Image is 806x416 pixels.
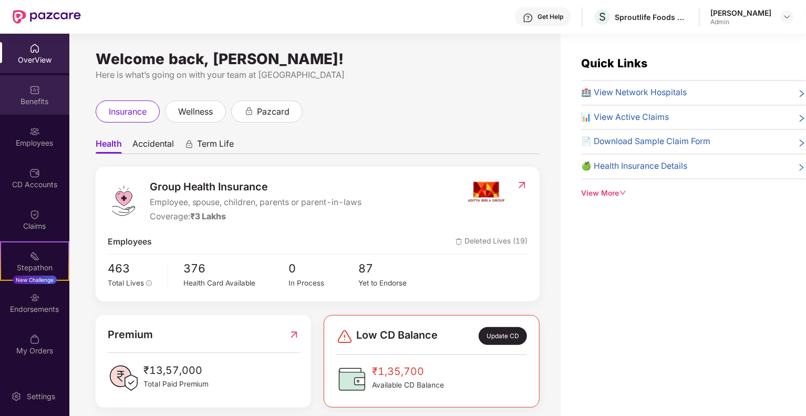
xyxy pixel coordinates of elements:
span: right [798,137,806,148]
div: Get Help [538,13,563,21]
span: down [619,189,627,197]
img: New Pazcare Logo [13,10,81,24]
span: ₹3 Lakhs [190,211,226,221]
span: 📊 View Active Claims [582,111,669,124]
span: wellness [178,105,213,118]
div: New Challenge [13,276,57,284]
div: Settings [24,391,58,402]
div: animation [244,106,254,116]
span: ₹1,35,700 [372,363,444,380]
span: 📄 Download Sample Claim Form [582,135,711,148]
div: Here is what’s going on with your team at [GEOGRAPHIC_DATA] [96,68,540,82]
span: 463 [108,260,160,278]
img: svg+xml;base64,PHN2ZyBpZD0iSGVscC0zMngzMiIgeG1sbnM9Imh0dHA6Ly93d3cudzMub3JnLzIwMDAvc3ZnIiB3aWR0aD... [523,13,533,23]
span: Total Paid Premium [143,379,209,390]
span: Accidental [132,138,174,154]
span: 🏥 View Network Hospitals [582,86,687,99]
span: 🍏 Health Insurance Details [582,160,688,173]
img: PaidPremiumIcon [108,362,139,394]
div: Stepathon [1,262,68,273]
div: View More [582,188,806,199]
div: Yet to Endorse [359,278,429,289]
div: Sproutlife Foods Private Limited [615,12,688,22]
span: right [798,162,806,173]
span: Available CD Balance [372,380,444,391]
img: insurerIcon [467,179,506,205]
span: Employees [108,236,152,249]
span: Total Lives [108,279,144,287]
div: animation [184,139,194,149]
span: Term Life [197,138,234,154]
div: Coverage: [150,210,362,224]
span: info-circle [146,280,152,287]
span: Group Health Insurance [150,179,362,195]
span: S [599,11,606,23]
span: ₹13,57,000 [143,362,209,379]
span: 87 [359,260,429,278]
img: logo [108,185,139,217]
img: svg+xml;base64,PHN2ZyB4bWxucz0iaHR0cDovL3d3dy53My5vcmcvMjAwMC9zdmciIHdpZHRoPSIyMSIgaGVpZ2h0PSIyMC... [29,251,40,261]
div: [PERSON_NAME] [710,8,771,18]
span: insurance [109,105,147,118]
img: svg+xml;base64,PHN2ZyBpZD0iRW1wbG95ZWVzIiB4bWxucz0iaHR0cDovL3d3dy53My5vcmcvMjAwMC9zdmciIHdpZHRoPS... [29,126,40,137]
span: pazcard [257,105,290,118]
span: right [798,113,806,124]
div: Health Card Available [184,278,289,289]
img: svg+xml;base64,PHN2ZyBpZD0iTXlfT3JkZXJzIiBkYXRhLW5hbWU9Ik15IE9yZGVycyIgeG1sbnM9Imh0dHA6Ly93d3cudz... [29,334,40,344]
img: svg+xml;base64,PHN2ZyBpZD0iQmVuZWZpdHMiIHhtbG5zPSJodHRwOi8vd3d3LnczLm9yZy8yMDAwL3N2ZyIgd2lkdGg9Ij... [29,85,40,95]
span: Employee, spouse, children, parents or parent-in-laws [150,196,362,209]
span: Quick Links [582,56,648,70]
span: right [798,88,806,99]
img: svg+xml;base64,PHN2ZyBpZD0iRGFuZ2VyLTMyeDMyIiB4bWxucz0iaHR0cDovL3d3dy53My5vcmcvMjAwMC9zdmciIHdpZH... [336,328,353,345]
img: svg+xml;base64,PHN2ZyBpZD0iU2V0dGluZy0yMHgyMCIgeG1sbnM9Imh0dHA6Ly93d3cudzMub3JnLzIwMDAvc3ZnIiB3aW... [11,391,22,402]
div: In Process [288,278,358,289]
img: RedirectIcon [288,327,299,343]
img: svg+xml;base64,PHN2ZyBpZD0iQ2xhaW0iIHhtbG5zPSJodHRwOi8vd3d3LnczLm9yZy8yMDAwL3N2ZyIgd2lkdGg9IjIwIi... [29,209,40,220]
span: 376 [184,260,289,278]
img: deleteIcon [456,238,462,245]
div: Welcome back, [PERSON_NAME]! [96,55,540,63]
div: Update CD [479,327,527,345]
span: Deleted Lives (19) [456,236,528,249]
span: Health [96,138,122,154]
img: RedirectIcon [516,180,528,190]
span: Low CD Balance [356,327,438,345]
div: Admin [710,18,771,26]
img: svg+xml;base64,PHN2ZyBpZD0iRW5kb3JzZW1lbnRzIiB4bWxucz0iaHR0cDovL3d3dy53My5vcmcvMjAwMC9zdmciIHdpZH... [29,292,40,303]
img: svg+xml;base64,PHN2ZyBpZD0iSG9tZSIgeG1sbnM9Imh0dHA6Ly93d3cudzMub3JnLzIwMDAvc3ZnIiB3aWR0aD0iMjAiIG... [29,43,40,54]
span: Premium [108,327,153,343]
img: CDBalanceIcon [336,363,368,395]
img: svg+xml;base64,PHN2ZyBpZD0iQ0RfQWNjb3VudHMiIGRhdGEtbmFtZT0iQ0QgQWNjb3VudHMiIHhtbG5zPSJodHRwOi8vd3... [29,168,40,178]
span: 0 [288,260,358,278]
img: svg+xml;base64,PHN2ZyBpZD0iRHJvcGRvd24tMzJ4MzIiIHhtbG5zPSJodHRwOi8vd3d3LnczLm9yZy8yMDAwL3N2ZyIgd2... [783,13,791,21]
